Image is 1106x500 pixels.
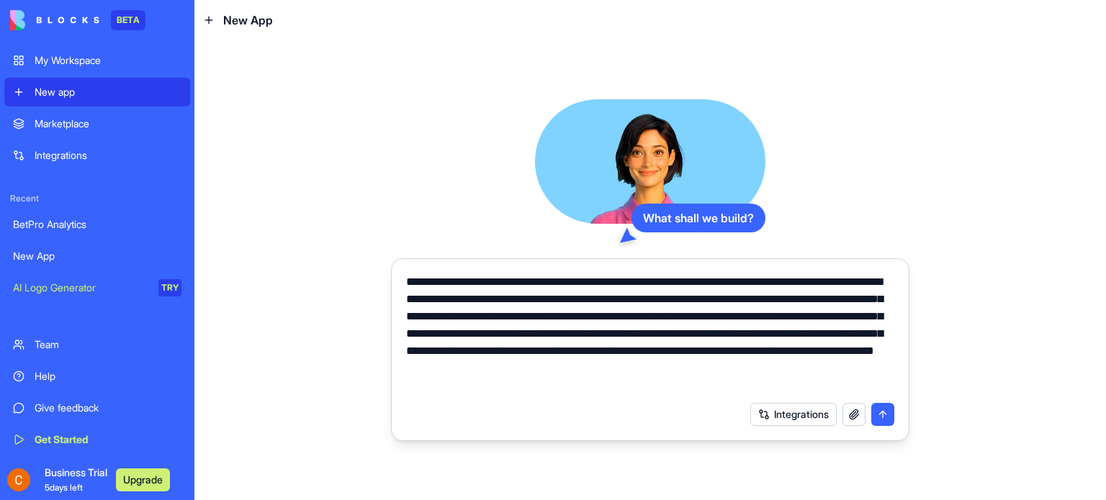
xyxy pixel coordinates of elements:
[35,148,181,163] div: Integrations
[35,85,181,99] div: New app
[10,10,145,30] a: BETA
[4,330,190,359] a: Team
[45,465,107,494] span: Business Trial
[10,10,99,30] img: logo
[4,193,190,204] span: Recent
[4,425,190,454] a: Get Started
[35,432,181,447] div: Get Started
[223,12,273,29] span: New App
[7,468,30,491] img: ACg8ocIrZ_2r3JCGjIObMHUp5pq2o1gBKnv_Z4VWv1zqUWb6T60c5A=s96-c
[4,210,190,239] a: BetPro Analytics
[35,117,181,131] div: Marketplace
[35,401,181,415] div: Give feedback
[4,141,190,170] a: Integrations
[4,109,190,138] a: Marketplace
[35,53,181,68] div: My Workspace
[35,337,181,352] div: Team
[13,281,148,295] div: AI Logo Generator
[4,362,190,391] a: Help
[13,249,181,263] div: New App
[158,279,181,296] div: TRY
[4,46,190,75] a: My Workspace
[4,242,190,271] a: New App
[4,273,190,302] a: AI Logo GeneratorTRY
[45,482,83,493] span: 5 days left
[4,394,190,422] a: Give feedback
[116,468,170,491] button: Upgrade
[4,78,190,106] a: New app
[111,10,145,30] div: BETA
[13,217,181,232] div: BetPro Analytics
[35,369,181,383] div: Help
[750,403,837,426] button: Integrations
[631,204,765,232] div: What shall we build?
